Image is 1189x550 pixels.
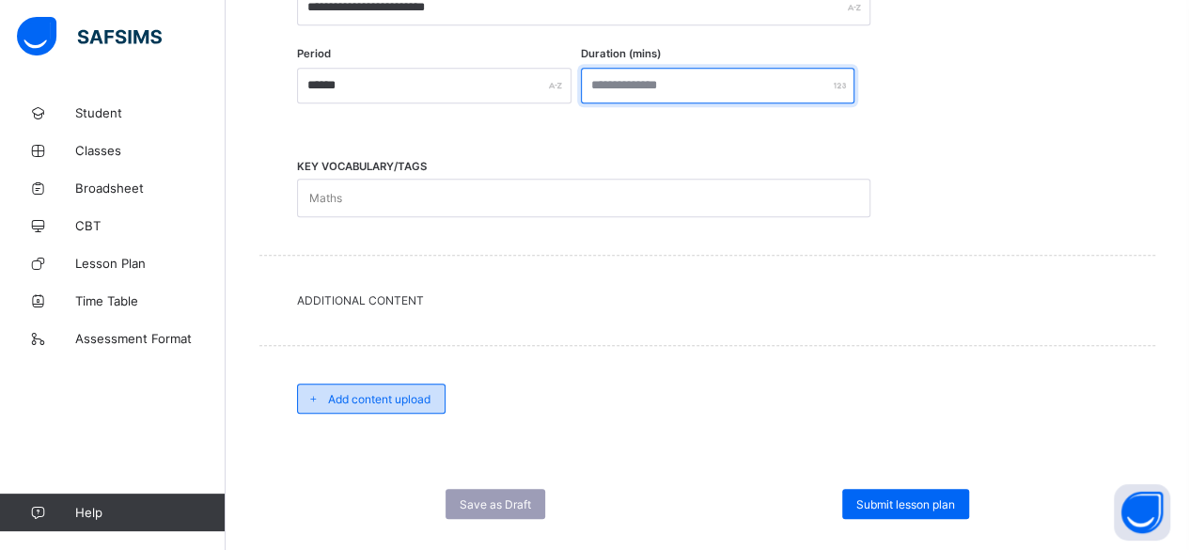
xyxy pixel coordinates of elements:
[309,181,342,216] div: Maths
[460,497,531,511] span: Save as Draft
[75,256,226,271] span: Lesson Plan
[75,331,226,346] span: Assessment Format
[75,105,226,120] span: Student
[1114,484,1170,541] button: Open asap
[297,293,1118,307] span: Additional Content
[75,181,226,196] span: Broadsheet
[75,218,226,233] span: CBT
[297,47,331,60] label: Period
[581,47,661,60] label: Duration (mins)
[75,293,226,308] span: Time Table
[75,143,226,158] span: Classes
[856,497,955,511] span: Submit lesson plan
[328,392,430,406] span: Add content upload
[297,160,427,173] span: KEY VOCABULARY/TAGS
[75,505,225,520] span: Help
[17,17,162,56] img: safsims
